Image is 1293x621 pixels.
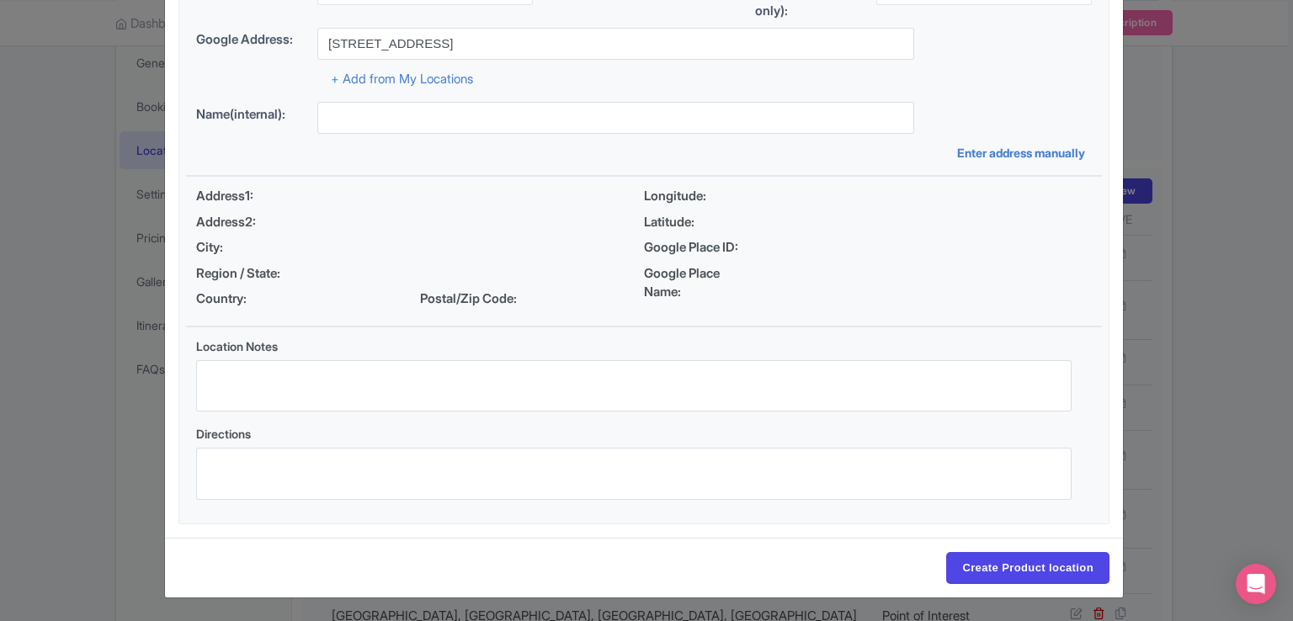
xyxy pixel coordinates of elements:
a: Enter address manually [957,144,1092,162]
span: Location Notes [196,339,278,353]
a: + Add from My Locations [331,71,473,87]
span: Address2: [196,213,311,232]
span: City: [196,238,311,257]
span: Longitude: [644,187,758,206]
span: Directions [196,427,251,441]
span: Latitude: [644,213,758,232]
input: Search address [317,28,914,60]
span: Postal/Zip Code: [420,289,535,309]
span: Google Place Name: [644,264,758,302]
div: Open Intercom Messenger [1236,564,1276,604]
label: Name(internal): [196,105,304,125]
label: Google Address: [196,30,304,50]
span: Country: [196,289,311,309]
span: Google Place ID: [644,238,758,257]
span: Region / State: [196,264,311,284]
input: Create Product location [946,552,1109,584]
span: Address1: [196,187,311,206]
